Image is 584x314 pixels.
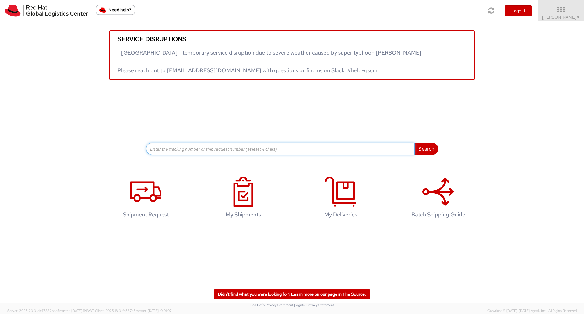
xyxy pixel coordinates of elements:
[301,212,380,218] h4: My Deliveries
[109,30,475,80] a: Service disruptions - [GEOGRAPHIC_DATA] - temporary service disruption due to severe weather caus...
[414,143,438,155] button: Search
[96,5,135,15] button: Need help?
[214,289,370,299] a: Didn't find what you were looking for? Learn more on our page in The Source.
[107,212,185,218] h4: Shipment Request
[5,5,88,17] img: rh-logistics-00dfa346123c4ec078e1.svg
[146,143,415,155] input: Enter the tracking number or ship request number (at least 4 chars)
[542,14,580,20] span: [PERSON_NAME]
[576,15,580,20] span: ▼
[100,170,192,227] a: Shipment Request
[118,49,421,74] span: - [GEOGRAPHIC_DATA] - temporary service disruption due to severe weather caused by super typhoon ...
[505,5,532,16] button: Logout
[95,309,172,313] span: Client: 2025.18.0-fd567a5
[204,212,283,218] h4: My Shipments
[392,170,484,227] a: Batch Shipping Guide
[399,212,477,218] h4: Batch Shipping Guide
[7,309,94,313] span: Server: 2025.20.0-db47332bad5
[136,309,172,313] span: master, [DATE] 10:01:07
[118,36,466,42] h5: Service disruptions
[294,303,334,307] a: | Agistix Privacy Statement
[487,309,577,313] span: Copyright © [DATE]-[DATE] Agistix Inc., All Rights Reserved
[295,170,386,227] a: My Deliveries
[59,309,94,313] span: master, [DATE] 11:13:37
[198,170,289,227] a: My Shipments
[250,303,293,307] a: Red Hat's Privacy Statement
